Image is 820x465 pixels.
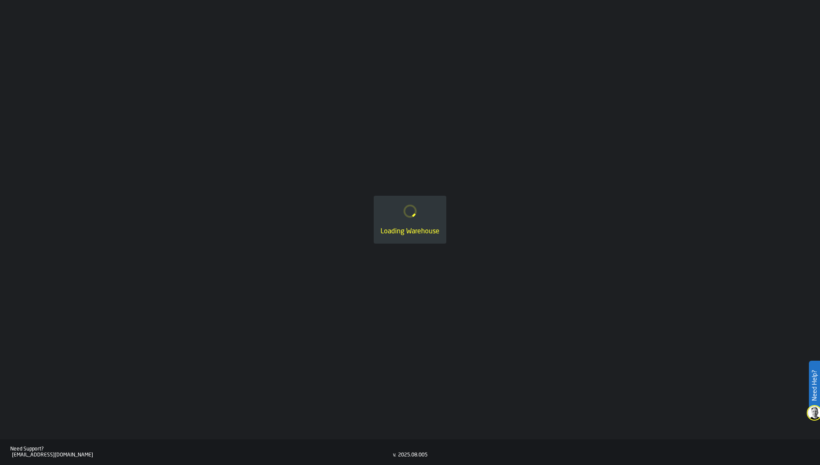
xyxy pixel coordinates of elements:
[12,452,393,458] div: [EMAIL_ADDRESS][DOMAIN_NAME]
[10,446,393,452] div: Need Support?
[810,362,819,409] label: Need Help?
[10,446,393,458] a: Need Support?[EMAIL_ADDRESS][DOMAIN_NAME]
[393,452,396,458] div: v.
[398,452,428,458] div: 2025.08.005
[381,227,439,237] div: Loading Warehouse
